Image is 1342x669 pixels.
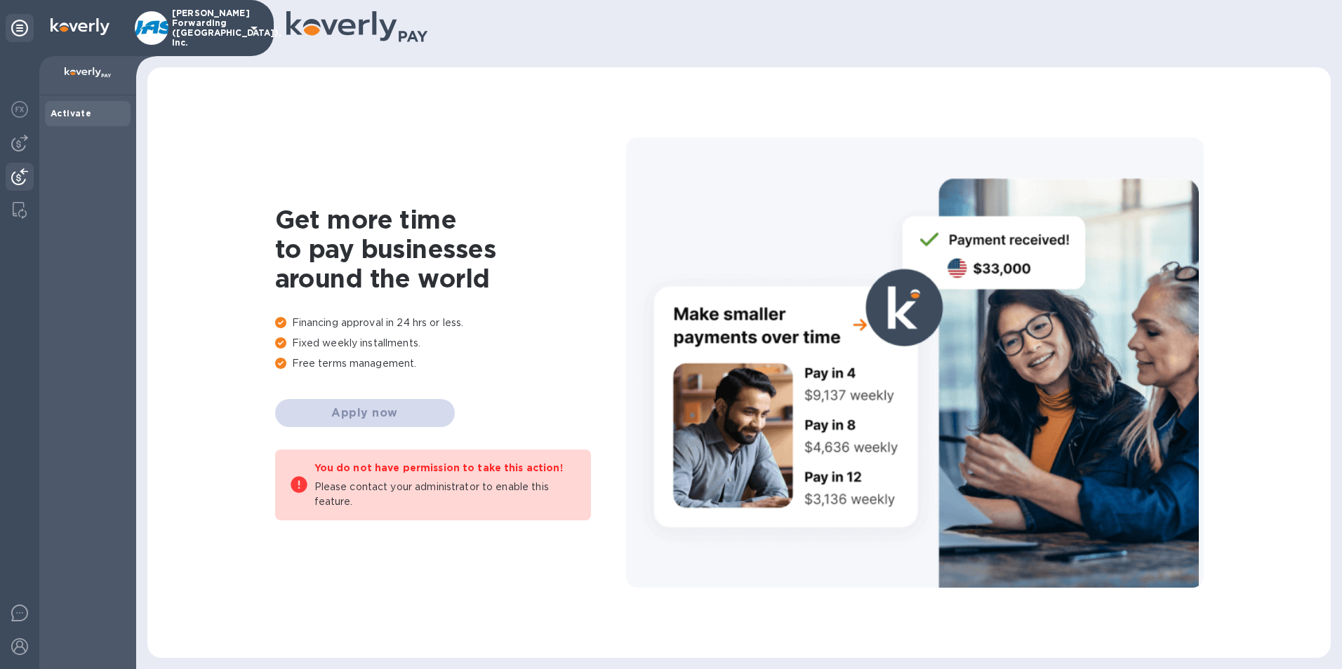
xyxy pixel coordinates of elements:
b: Activate [51,108,91,119]
b: You do not have permission to take this action! [314,462,563,473]
p: Please contact your administrator to enable this feature. [314,480,577,509]
p: [PERSON_NAME] Forwarding ([GEOGRAPHIC_DATA]), Inc. [172,8,242,48]
p: Fixed weekly installments. [275,336,626,351]
h1: Get more time to pay businesses around the world [275,205,626,293]
p: Free terms management. [275,356,626,371]
p: Financing approval in 24 hrs or less. [275,316,626,330]
div: Unpin categories [6,14,34,42]
img: Foreign exchange [11,101,28,118]
img: Logo [51,18,109,35]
